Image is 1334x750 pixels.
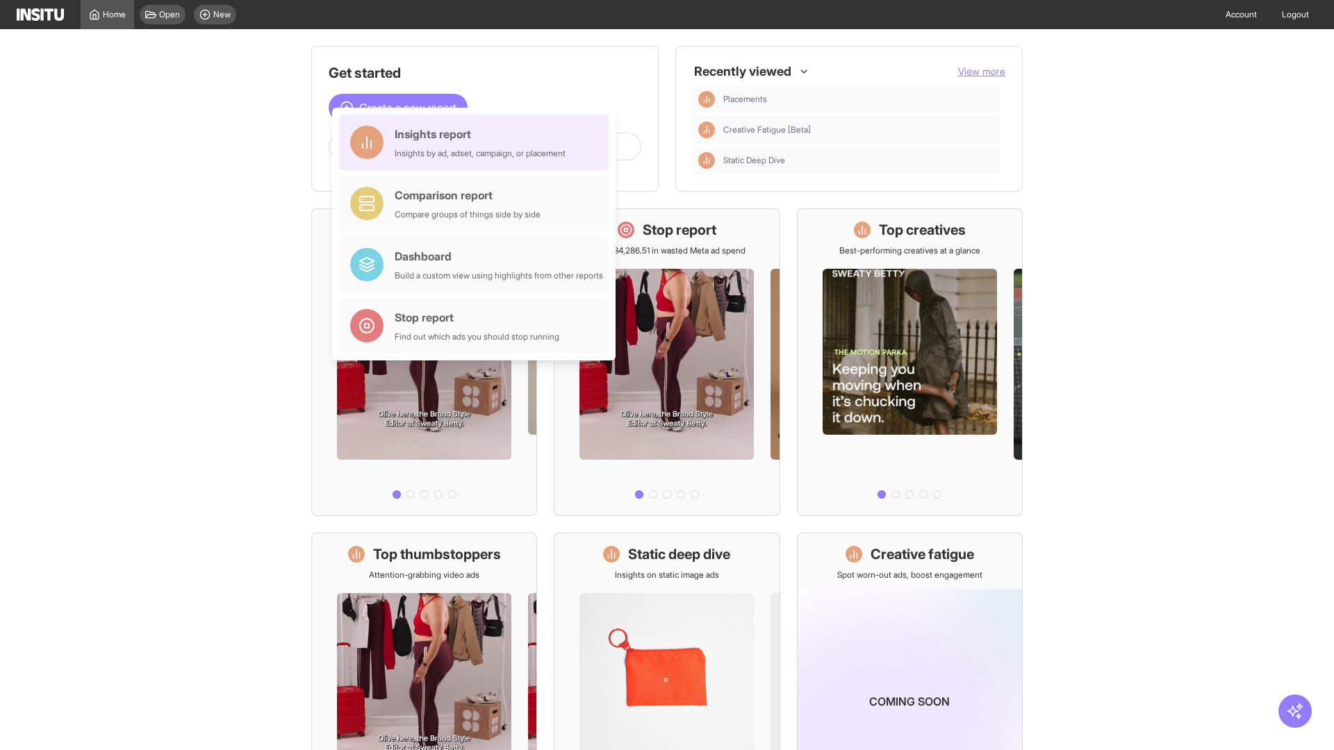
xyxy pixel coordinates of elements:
[395,148,566,159] div: Insights by ad, adset, campaign, or placement
[395,331,559,342] div: Find out which ads you should stop running
[329,63,641,83] h1: Get started
[395,209,541,220] div: Compare groups of things side by side
[103,9,126,20] span: Home
[628,544,730,564] h1: Static deep dive
[698,122,715,138] div: Insights
[958,65,1005,77] span: View more
[698,152,715,169] div: Insights
[17,8,64,21] img: Logo
[369,569,479,581] p: Attention-grabbing video ads
[329,94,468,122] button: Create a new report
[615,569,719,581] p: Insights on static image ads
[698,91,715,108] div: Insights
[359,99,456,116] span: Create a new report
[723,124,994,135] span: Creative Fatigue [Beta]
[879,220,966,240] h1: Top creatives
[311,208,537,516] a: What's live nowSee all active ads instantly
[958,65,1005,78] button: View more
[395,248,603,265] div: Dashboard
[395,309,559,326] div: Stop report
[723,94,994,105] span: Placements
[723,124,811,135] span: Creative Fatigue [Beta]
[395,270,603,281] div: Build a custom view using highlights from other reports
[373,544,501,564] h1: Top thumbstoppers
[588,245,746,256] p: Save £34,286.51 in wasted Meta ad spend
[213,9,231,20] span: New
[723,155,785,166] span: Static Deep Dive
[839,245,980,256] p: Best-performing creatives at a glance
[723,155,994,166] span: Static Deep Dive
[797,208,1023,516] a: Top creativesBest-performing creatives at a glance
[395,126,566,142] div: Insights report
[554,208,780,516] a: Stop reportSave £34,286.51 in wasted Meta ad spend
[723,94,767,105] span: Placements
[159,9,180,20] span: Open
[395,187,541,203] div: Comparison report
[643,220,716,240] h1: Stop report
